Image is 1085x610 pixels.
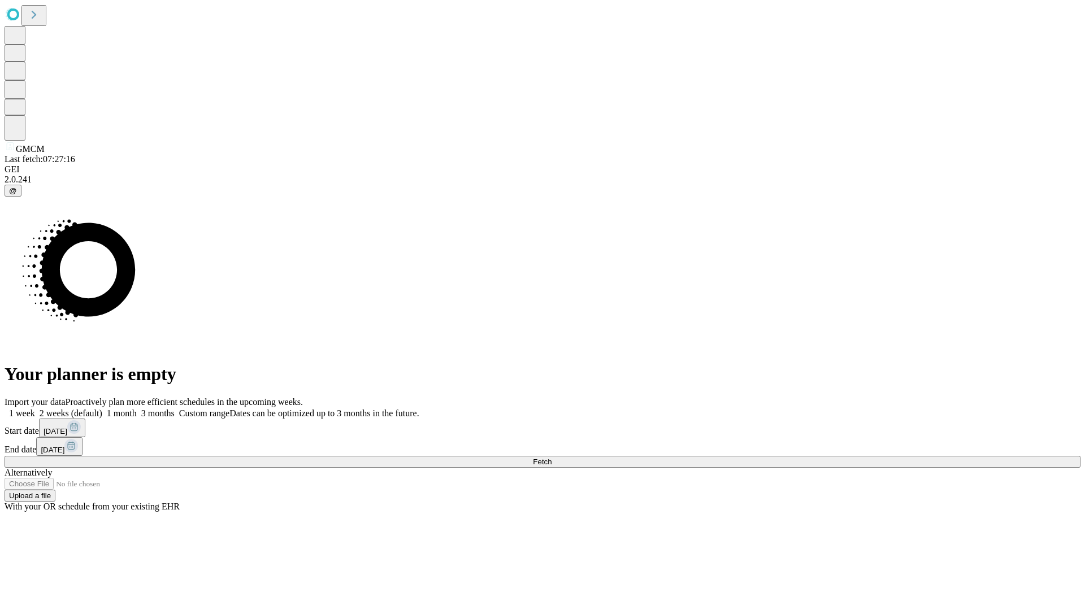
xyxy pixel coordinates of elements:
[66,397,303,407] span: Proactively plan more efficient schedules in the upcoming weeks.
[5,437,1080,456] div: End date
[9,408,35,418] span: 1 week
[5,164,1080,175] div: GEI
[36,437,83,456] button: [DATE]
[141,408,175,418] span: 3 months
[40,408,102,418] span: 2 weeks (default)
[107,408,137,418] span: 1 month
[5,185,21,197] button: @
[16,144,45,154] span: GMCM
[39,419,85,437] button: [DATE]
[179,408,229,418] span: Custom range
[5,397,66,407] span: Import your data
[9,186,17,195] span: @
[5,468,52,477] span: Alternatively
[229,408,419,418] span: Dates can be optimized up to 3 months in the future.
[5,502,180,511] span: With your OR schedule from your existing EHR
[41,446,64,454] span: [DATE]
[5,154,75,164] span: Last fetch: 07:27:16
[5,456,1080,468] button: Fetch
[5,490,55,502] button: Upload a file
[5,419,1080,437] div: Start date
[5,364,1080,385] h1: Your planner is empty
[44,427,67,435] span: [DATE]
[5,175,1080,185] div: 2.0.241
[533,457,552,466] span: Fetch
